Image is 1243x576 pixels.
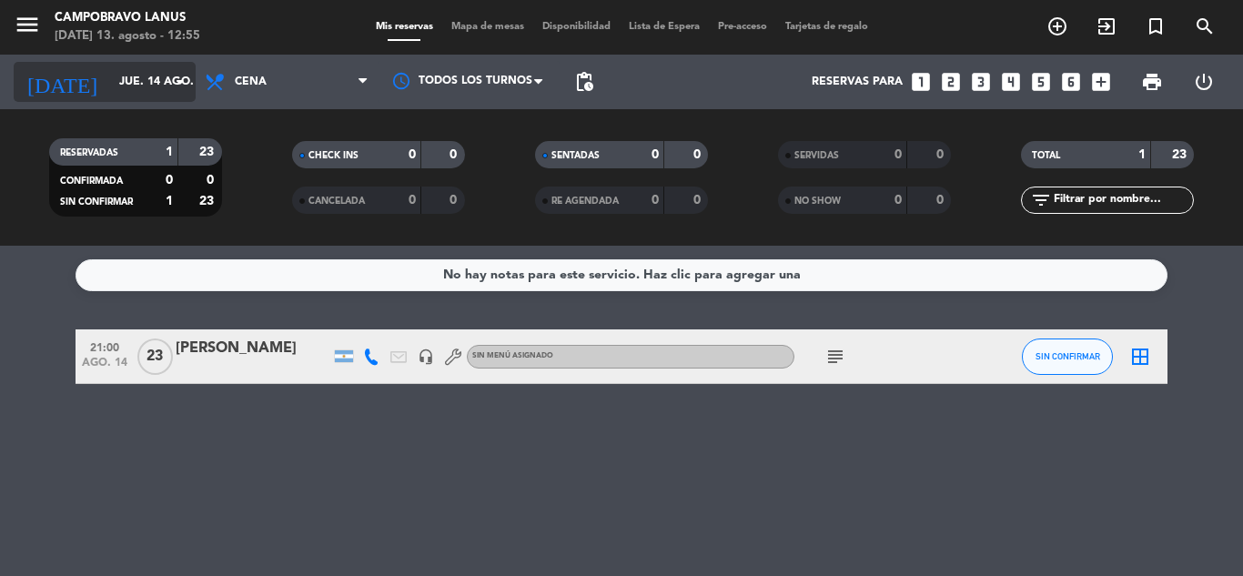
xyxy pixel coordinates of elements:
i: subject [824,346,846,368]
span: Mis reservas [367,22,442,32]
strong: 1 [166,146,173,158]
strong: 0 [409,148,416,161]
span: Reservas para [812,76,903,88]
span: print [1141,71,1163,93]
i: looks_one [909,70,933,94]
i: looks_two [939,70,963,94]
i: looks_6 [1059,70,1083,94]
i: menu [14,11,41,38]
i: looks_5 [1029,70,1053,94]
i: add_circle_outline [1046,15,1068,37]
i: border_all [1129,346,1151,368]
span: Tarjetas de regalo [776,22,877,32]
span: SIN CONFIRMAR [1036,351,1100,361]
strong: 0 [894,148,902,161]
strong: 23 [199,195,217,207]
strong: 0 [450,194,460,207]
i: looks_4 [999,70,1023,94]
span: CANCELADA [308,197,365,206]
div: [DATE] 13. agosto - 12:55 [55,27,200,45]
strong: 1 [166,195,173,207]
span: 21:00 [82,336,127,357]
div: CAMPOBRAVO Lanus [55,9,200,27]
span: SIN CONFIRMAR [60,197,133,207]
span: NO SHOW [794,197,841,206]
button: SIN CONFIRMAR [1022,339,1113,375]
span: SERVIDAS [794,151,839,160]
i: filter_list [1030,189,1052,211]
span: RE AGENDADA [551,197,619,206]
span: 23 [137,339,173,375]
strong: 0 [207,174,217,187]
span: Pre-acceso [709,22,776,32]
span: Sin menú asignado [472,352,553,359]
div: LOG OUT [1177,55,1229,109]
i: turned_in_not [1145,15,1167,37]
span: pending_actions [573,71,595,93]
input: Filtrar por nombre... [1052,190,1193,210]
span: CONFIRMADA [60,177,123,186]
span: SENTADAS [551,151,600,160]
span: ago. 14 [82,357,127,378]
i: add_box [1089,70,1113,94]
i: exit_to_app [1096,15,1117,37]
span: CHECK INS [308,151,359,160]
span: TOTAL [1032,151,1060,160]
strong: 0 [450,148,460,161]
strong: 0 [693,194,704,207]
strong: 23 [199,146,217,158]
i: search [1194,15,1216,37]
div: [PERSON_NAME] [176,337,330,360]
strong: 0 [693,148,704,161]
strong: 0 [166,174,173,187]
strong: 0 [652,148,659,161]
strong: 0 [652,194,659,207]
i: arrow_drop_down [169,71,191,93]
i: looks_3 [969,70,993,94]
strong: 0 [936,148,947,161]
strong: 0 [409,194,416,207]
span: RESERVADAS [60,148,118,157]
strong: 0 [894,194,902,207]
div: No hay notas para este servicio. Haz clic para agregar una [443,265,801,286]
i: headset_mic [418,349,434,365]
button: menu [14,11,41,45]
strong: 1 [1138,148,1146,161]
span: Cena [235,76,267,88]
span: Lista de Espera [620,22,709,32]
strong: 0 [936,194,947,207]
span: Disponibilidad [533,22,620,32]
strong: 23 [1172,148,1190,161]
i: power_settings_new [1193,71,1215,93]
span: Mapa de mesas [442,22,533,32]
i: [DATE] [14,62,110,102]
